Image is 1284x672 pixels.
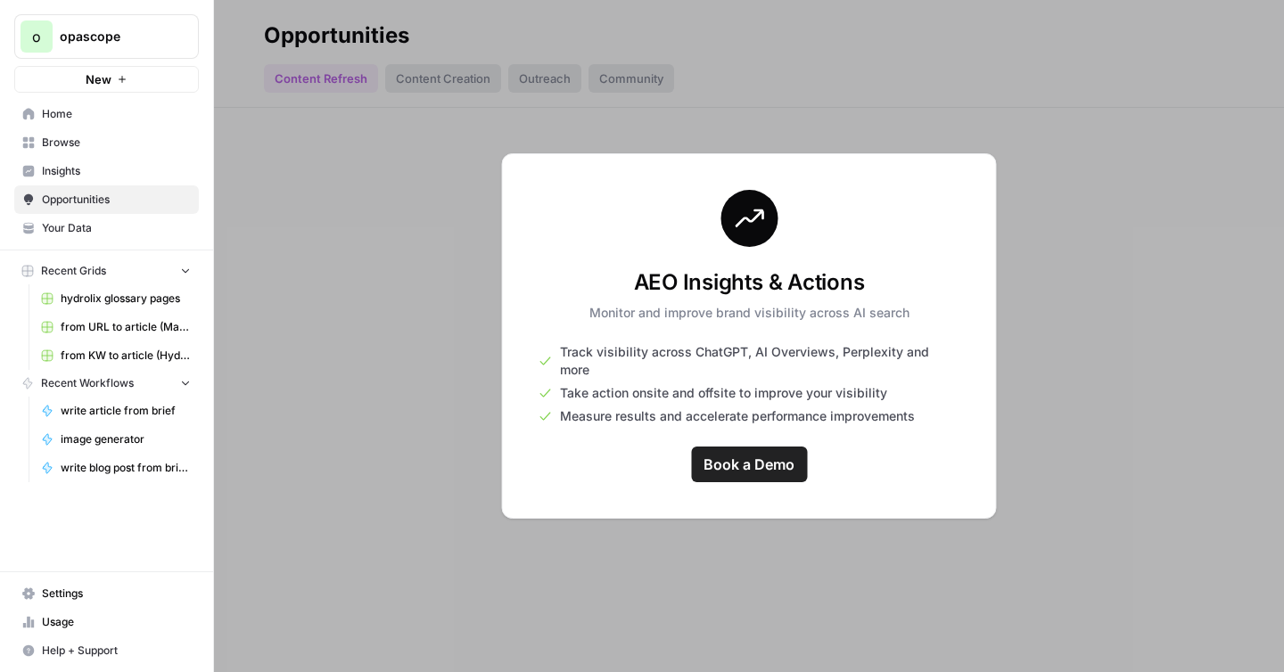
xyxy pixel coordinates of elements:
span: write article from brief [61,403,191,419]
button: Recent Workflows [14,370,199,397]
span: Home [42,106,191,122]
span: New [86,70,111,88]
a: from URL to article (MariaDB) [33,313,199,341]
a: write blog post from brief (Aroma360) [33,454,199,482]
span: Help + Support [42,643,191,659]
a: Your Data [14,214,199,242]
span: write blog post from brief (Aroma360) [61,460,191,476]
span: from KW to article (Hydrolix) [61,348,191,364]
a: Insights [14,157,199,185]
a: from KW to article (Hydrolix) [33,341,199,370]
span: Usage [42,614,191,630]
a: Browse [14,128,199,157]
button: Workspace: opascope [14,14,199,59]
a: Usage [14,608,199,636]
span: Recent Grids [41,263,106,279]
a: Settings [14,579,199,608]
span: Measure results and accelerate performance improvements [560,407,915,425]
a: Book a Demo [691,447,807,482]
span: Book a Demo [704,454,794,475]
span: Insights [42,163,191,179]
p: Monitor and improve brand visibility across AI search [589,304,909,322]
a: hydrolix glossary pages [33,284,199,313]
span: Opportunities [42,192,191,208]
button: Recent Grids [14,258,199,284]
a: Home [14,100,199,128]
h3: AEO Insights & Actions [589,268,909,297]
span: opascope [60,28,168,45]
button: New [14,66,199,93]
span: image generator [61,431,191,447]
span: Your Data [42,220,191,236]
span: Browse [42,135,191,151]
a: Opportunities [14,185,199,214]
span: Recent Workflows [41,375,134,391]
span: Take action onsite and offsite to improve your visibility [560,384,887,402]
span: Settings [42,586,191,602]
a: write article from brief [33,397,199,425]
span: o [32,26,41,47]
span: Track visibility across ChatGPT, AI Overviews, Perplexity and more [560,343,960,379]
span: from URL to article (MariaDB) [61,319,191,335]
span: hydrolix glossary pages [61,291,191,307]
a: image generator [33,425,199,454]
button: Help + Support [14,636,199,665]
